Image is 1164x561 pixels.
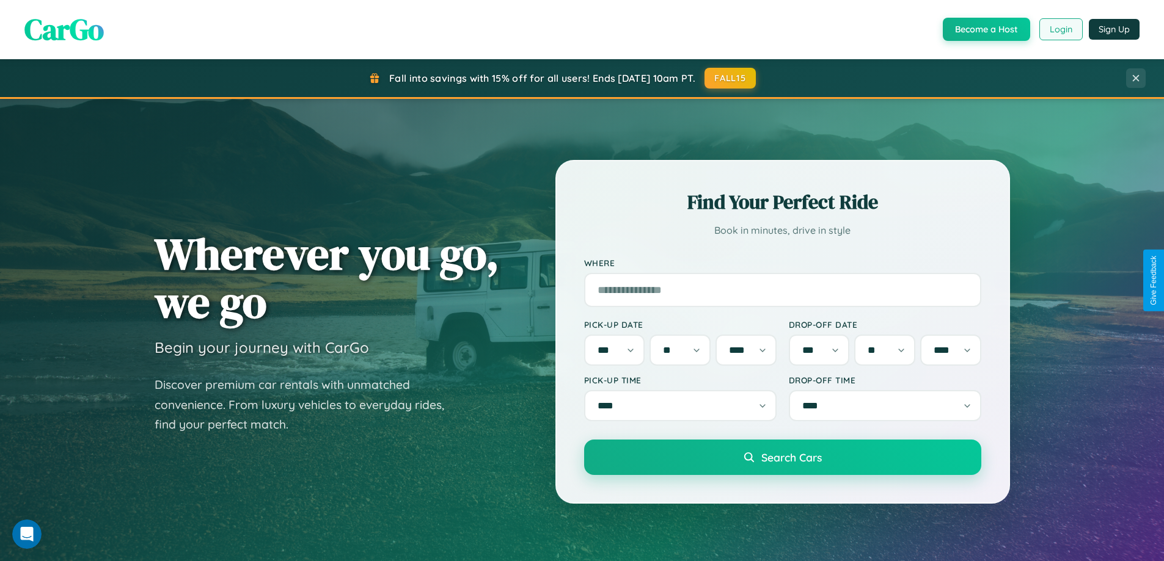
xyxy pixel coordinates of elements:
button: Sign Up [1089,19,1140,40]
iframe: Intercom live chat [12,519,42,549]
button: Login [1039,18,1083,40]
span: Fall into savings with 15% off for all users! Ends [DATE] 10am PT. [389,72,695,84]
p: Book in minutes, drive in style [584,222,981,239]
span: CarGo [24,9,104,49]
label: Drop-off Time [789,375,981,385]
label: Drop-off Date [789,319,981,330]
button: Become a Host [943,18,1030,41]
p: Discover premium car rentals with unmatched convenience. From luxury vehicles to everyday rides, ... [155,375,460,435]
button: Search Cars [584,440,981,475]
label: Where [584,258,981,268]
button: FALL15 [705,68,756,89]
label: Pick-up Date [584,319,777,330]
div: Give Feedback [1149,256,1158,305]
span: Search Cars [761,451,822,464]
h3: Begin your journey with CarGo [155,338,369,357]
label: Pick-up Time [584,375,777,385]
h1: Wherever you go, we go [155,230,499,326]
h2: Find Your Perfect Ride [584,189,981,215]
